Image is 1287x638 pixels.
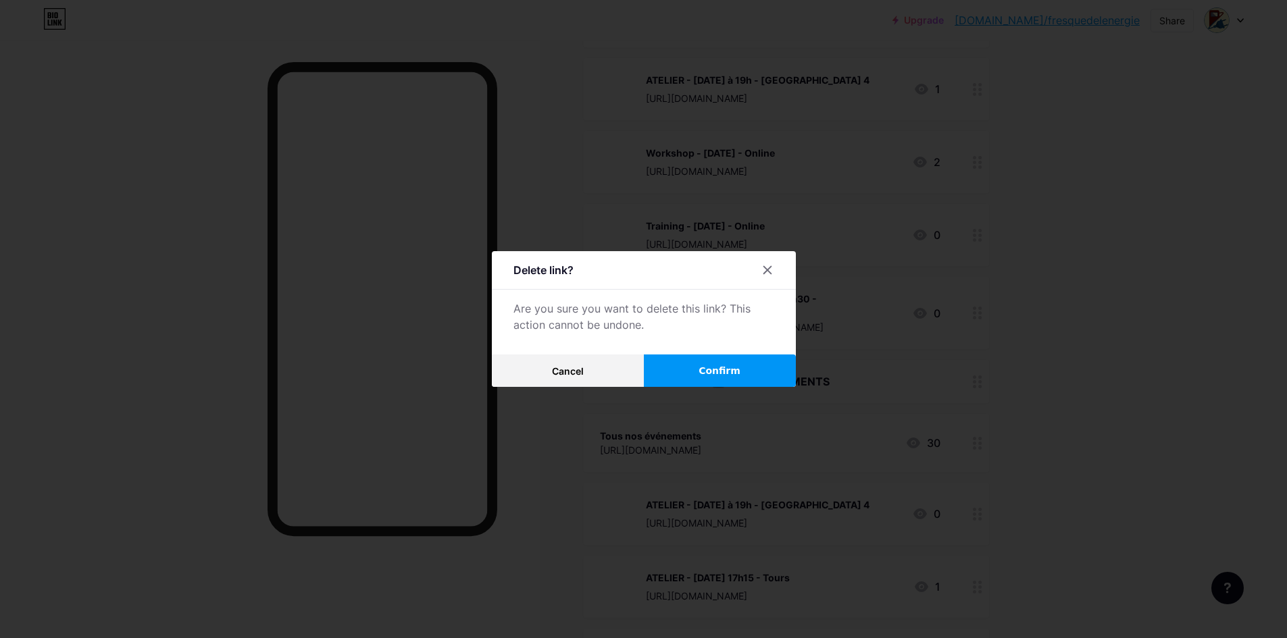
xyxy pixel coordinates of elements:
button: Confirm [644,354,796,387]
div: Delete link? [513,262,574,278]
button: Cancel [492,354,644,387]
span: Confirm [699,364,740,378]
div: Are you sure you want to delete this link? This action cannot be undone. [513,300,774,333]
span: Cancel [552,365,584,377]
